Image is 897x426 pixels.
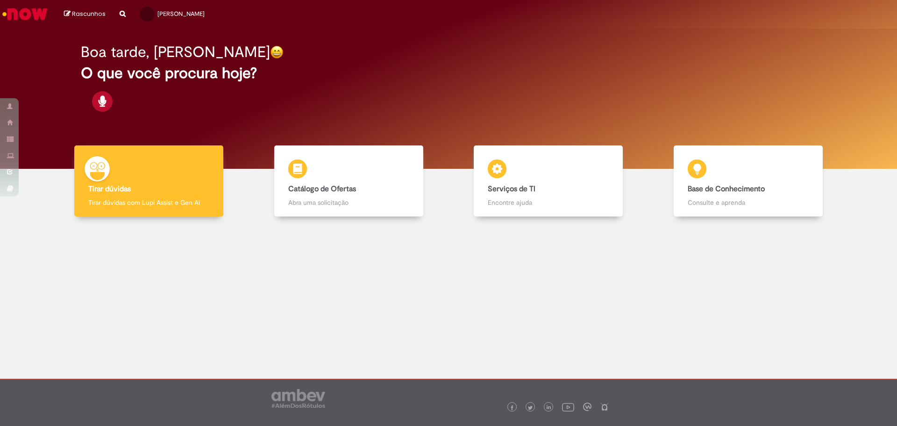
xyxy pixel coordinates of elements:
[81,44,270,60] h2: Boa tarde, [PERSON_NAME]
[528,405,533,410] img: logo_footer_twitter.png
[72,9,106,18] span: Rascunhos
[288,184,356,194] b: Catálogo de Ofertas
[249,145,449,217] a: Catálogo de Ofertas Abra uma solicitação
[49,145,249,217] a: Tirar dúvidas Tirar dúvidas com Lupi Assist e Gen Ai
[510,405,514,410] img: logo_footer_facebook.png
[688,198,809,207] p: Consulte e aprenda
[583,403,591,411] img: logo_footer_workplace.png
[547,405,551,411] img: logo_footer_linkedin.png
[488,198,609,207] p: Encontre ajuda
[648,145,848,217] a: Base de Conhecimento Consulte e aprenda
[271,389,325,408] img: logo_footer_ambev_rotulo_gray.png
[488,184,535,194] b: Serviços de TI
[562,401,574,413] img: logo_footer_youtube.png
[1,5,49,23] img: ServiceNow
[81,65,817,81] h2: O que você procura hoje?
[688,184,765,194] b: Base de Conhecimento
[88,198,209,207] p: Tirar dúvidas com Lupi Assist e Gen Ai
[88,184,131,194] b: Tirar dúvidas
[448,145,648,217] a: Serviços de TI Encontre ajuda
[157,10,205,18] span: [PERSON_NAME]
[600,403,609,411] img: logo_footer_naosei.png
[64,10,106,19] a: Rascunhos
[288,198,409,207] p: Abra uma solicitação
[270,45,284,59] img: happy-face.png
